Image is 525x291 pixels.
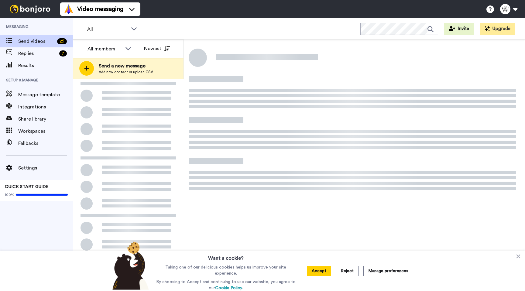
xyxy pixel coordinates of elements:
[5,185,49,189] span: QUICK START GUIDE
[444,23,474,35] button: Invite
[18,62,73,69] span: Results
[99,70,153,74] span: Add new contact or upload CSV
[87,26,128,33] span: All
[99,62,153,70] span: Send a new message
[64,4,74,14] img: vm-color.svg
[215,286,242,290] a: Cookie Policy
[18,38,55,45] span: Send videos
[18,103,73,111] span: Integrations
[87,45,122,53] div: All members
[336,266,359,276] button: Reject
[59,50,67,56] div: 7
[7,5,53,13] img: bj-logo-header-white.svg
[480,23,515,35] button: Upgrade
[18,164,73,172] span: Settings
[363,266,413,276] button: Manage preferences
[155,264,297,276] p: Taking one of our delicious cookies helps us improve your site experience.
[18,50,57,57] span: Replies
[18,115,73,123] span: Share library
[307,266,331,276] button: Accept
[139,43,174,55] button: Newest
[77,5,123,13] span: Video messaging
[18,91,73,98] span: Message template
[18,128,73,135] span: Workspaces
[18,140,73,147] span: Fallbacks
[5,192,14,197] span: 100%
[155,279,297,291] p: By choosing to Accept and continuing to use our website, you agree to our .
[208,251,244,262] h3: Want a cookie?
[57,38,67,44] div: 29
[107,241,152,290] img: bear-with-cookie.png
